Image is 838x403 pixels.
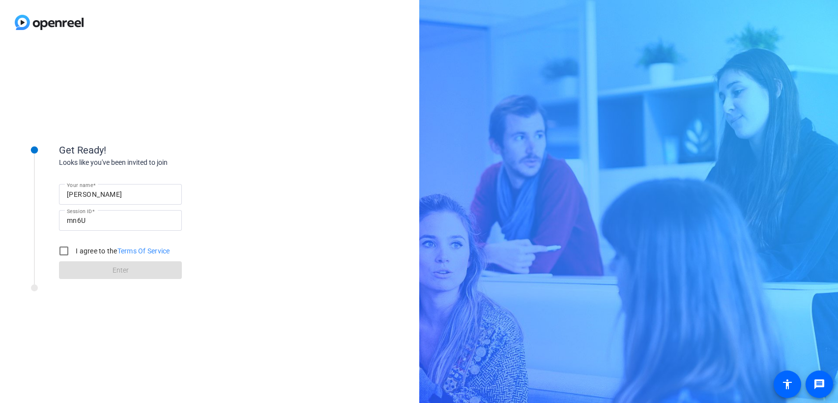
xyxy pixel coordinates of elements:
mat-label: Your name [67,182,93,188]
mat-icon: message [813,378,825,390]
div: Get Ready! [59,143,256,157]
mat-icon: accessibility [781,378,793,390]
a: Terms Of Service [117,247,170,255]
label: I agree to the [74,246,170,256]
mat-label: Session ID [67,208,92,214]
div: Looks like you've been invited to join [59,157,256,168]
